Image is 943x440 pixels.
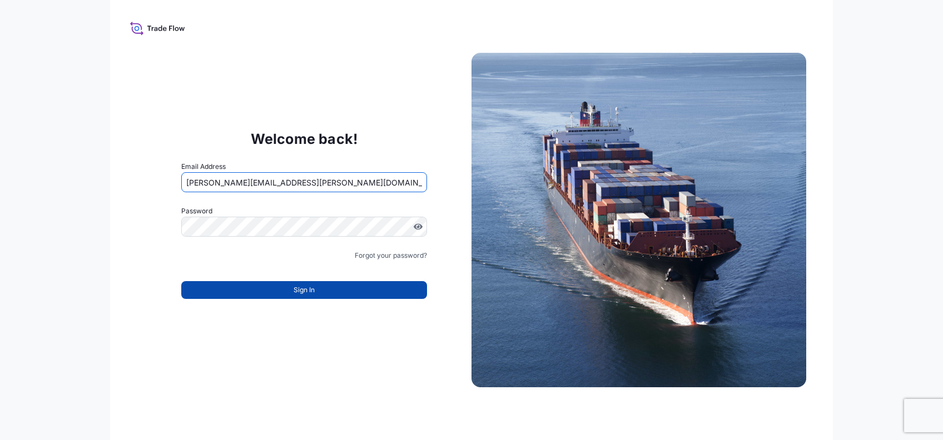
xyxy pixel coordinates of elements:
button: Sign In [181,281,427,299]
p: Welcome back! [251,130,358,148]
button: Show password [414,222,423,231]
span: Sign In [294,284,315,296]
label: Email Address [181,161,226,172]
input: example@gmail.com [181,172,427,192]
label: Password [181,206,427,217]
a: Forgot your password? [355,250,427,261]
img: Ship illustration [471,53,806,387]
